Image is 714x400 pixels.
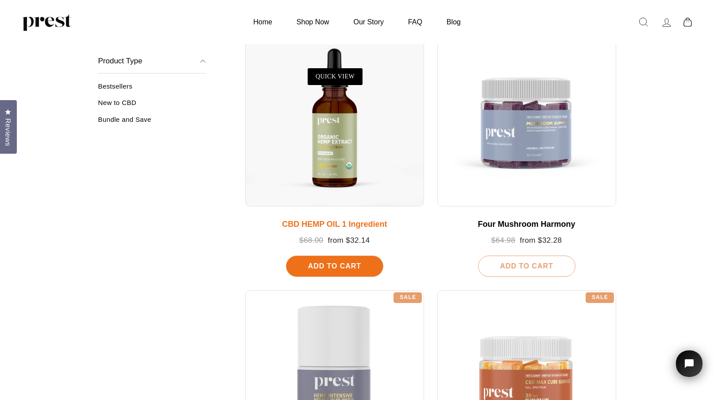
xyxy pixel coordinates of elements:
a: Shop Now [286,13,340,31]
div: from $32.14 [254,236,415,245]
a: Four Mushroom Harmony $64.98 from $32.28 Add To Cart [437,27,616,276]
a: Blog [436,13,472,31]
iframe: Tidio Chat [664,338,714,400]
a: Home [242,13,283,31]
span: Reviews [2,118,14,146]
span: Add To Cart [308,262,361,270]
div: Four Mushroom Harmony [446,220,607,229]
span: $68.00 [299,236,323,245]
img: PREST ORGANICS [22,13,71,31]
a: FAQ [397,13,433,31]
div: Sale [586,292,614,303]
span: $64.98 [491,236,515,245]
a: Bundle and Save [98,115,206,130]
a: Our Story [343,13,395,31]
div: Sale [394,292,422,303]
div: from $32.28 [446,236,607,245]
span: Add To Cart [500,262,553,270]
div: CBD HEMP OIL 1 Ingredient [254,220,415,229]
a: CBD HEMP OIL 1 Ingredient $68.00 from $32.14 Add To Cart [245,27,424,276]
button: Product Type [98,49,206,74]
a: QUICK VIEW [308,68,363,85]
ul: Primary [242,13,471,31]
a: Bestsellers [98,82,206,97]
a: New to CBD [98,99,206,113]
